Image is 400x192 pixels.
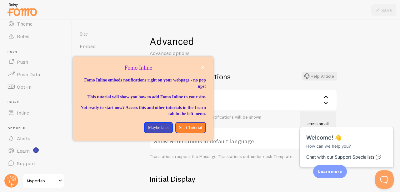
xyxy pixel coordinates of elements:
a: Push [4,56,68,68]
iframe: Help Scout Beacon - Open [375,170,394,189]
div: English [150,89,337,111]
a: Theme [4,17,68,30]
a: Mypetlab [22,173,65,188]
button: Maybe later [144,122,172,133]
a: Rules [4,30,68,42]
div: Show Notifications in default language [150,127,337,150]
p: Not ready to start now? Access this and other tutorials in the Learn tab in the left menu. [80,105,206,117]
a: Alerts [4,132,68,145]
a: Push Data [4,68,68,81]
span: Alerts [17,135,30,141]
span: Learn [17,148,30,154]
span: Theme [17,21,32,27]
span: Push [17,59,28,65]
a: Learn [4,145,68,157]
a: Site [76,27,131,40]
a: Inline [4,106,68,119]
button: close, [199,64,206,71]
a: Timing [76,52,131,65]
p: Maybe later [148,125,169,131]
img: fomo-relay-logo-orange.svg [7,2,38,17]
a: Opt-In [4,81,68,93]
button: Help Article [302,72,337,81]
div: Translations respect the Message Translations set under each Template [150,154,337,160]
p: This tutorial will show you how to add Fomo Inline to your site. [80,94,206,100]
span: Push Data [17,71,40,77]
span: Site [80,31,88,37]
span: Get Help [7,126,68,130]
a: Embed [76,40,131,52]
h1: Advanced [150,35,337,48]
h2: Language & Translations [150,72,337,81]
p: Fomo Inline embeds notifications right on your webpage - no pop ups! [80,77,206,90]
p: Learn more [318,169,342,175]
span: Rules [17,33,29,39]
span: Support [17,160,35,166]
div: Learn more [313,165,347,178]
div: Fomo Inline [73,57,213,141]
iframe: Help Scout Beacon - Messages and Notifications [297,111,397,170]
svg: <p>Watch New Feature Tutorials!</p> [33,147,39,153]
span: Opt-In [17,84,32,90]
button: Start Tutorial [175,122,206,133]
p: Start Tutorial [179,125,202,131]
p: Advanced options [150,50,300,57]
p: Fomo Inline [80,64,206,72]
span: Inline [7,101,68,105]
span: Inline [17,110,29,116]
a: Support [4,157,68,170]
span: Push [7,50,68,54]
span: Mypetlab [27,177,57,185]
span: Embed [80,43,96,49]
div: The default language in which Notifications will be shown [150,115,337,120]
span: Timing [80,56,95,62]
h2: Initial Display [150,174,337,184]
